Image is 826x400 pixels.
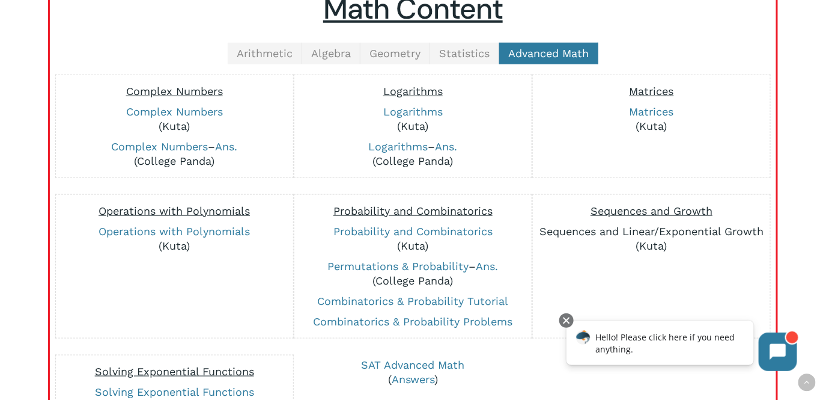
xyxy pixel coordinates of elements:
[215,140,237,153] a: Ans.
[554,311,809,383] iframe: Chatbot
[95,386,254,398] a: Solving Exponential Functions
[311,47,351,60] span: Algebra
[300,259,526,288] p: – (College Panda)
[327,260,469,272] a: Permutations & Probability
[301,358,525,387] p: ( )
[383,105,443,118] a: Logarithms
[333,205,493,217] span: Probability and Combinatorics
[99,225,250,238] a: Operations with Polynomials
[392,373,434,386] a: Answers
[95,365,254,378] span: Solving Exponential Functions
[126,85,223,97] span: Complex Numbers
[62,224,287,253] p: (Kuta)
[99,205,250,217] span: Operations with Polynomials
[300,105,526,134] p: (Kuta)
[539,225,764,238] a: Sequences and Linear/Exponential Growth
[300,224,526,253] p: (Kuta)
[300,140,526,168] p: – (College Panda)
[361,358,464,371] a: SAT Advanced Math
[62,140,287,168] p: – (College Panda)
[368,140,428,153] a: Logarithms
[476,260,498,272] a: Ans.
[499,43,598,64] a: Advanced Math
[237,47,293,60] span: Arithmetic
[435,140,457,153] a: Ans.
[317,295,508,307] a: Combinatorics & Probability Tutorial
[430,43,499,64] a: Statistics
[539,224,764,253] p: (Kuta)
[302,43,360,64] a: Algebra
[508,47,589,60] span: Advanced Math
[630,85,674,97] span: Matrices
[539,105,764,134] p: (Kuta)
[126,105,223,118] a: Complex Numbers
[111,140,208,153] a: Complex Numbers
[360,43,430,64] a: Geometry
[630,105,674,118] a: Matrices
[369,47,421,60] span: Geometry
[591,205,712,217] span: Sequences and Growth
[62,105,287,134] p: (Kuta)
[383,85,443,97] span: Logarithms
[439,47,490,60] span: Statistics
[333,225,493,238] a: Probability and Combinatorics
[313,315,512,328] a: Combinatorics & Probability Problems
[228,43,302,64] a: Arithmetic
